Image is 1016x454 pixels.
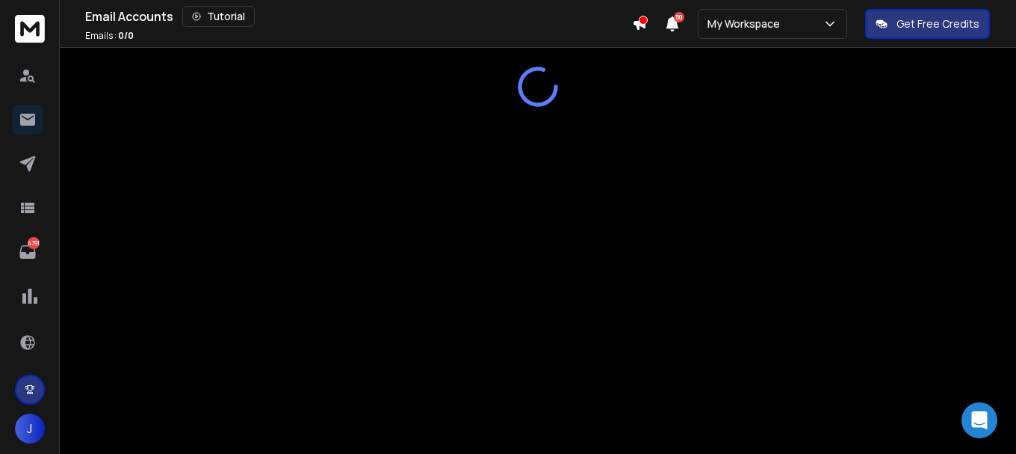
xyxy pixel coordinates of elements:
[28,237,40,249] p: 4791
[15,414,45,444] button: J
[674,12,684,22] span: 50
[118,29,134,42] span: 0 / 0
[85,30,134,42] p: Emails :
[961,402,997,438] div: Open Intercom Messenger
[865,9,990,39] button: Get Free Credits
[707,16,786,31] p: My Workspace
[13,237,43,267] a: 4791
[896,16,979,31] p: Get Free Credits
[182,6,255,27] button: Tutorial
[85,6,632,27] div: Email Accounts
